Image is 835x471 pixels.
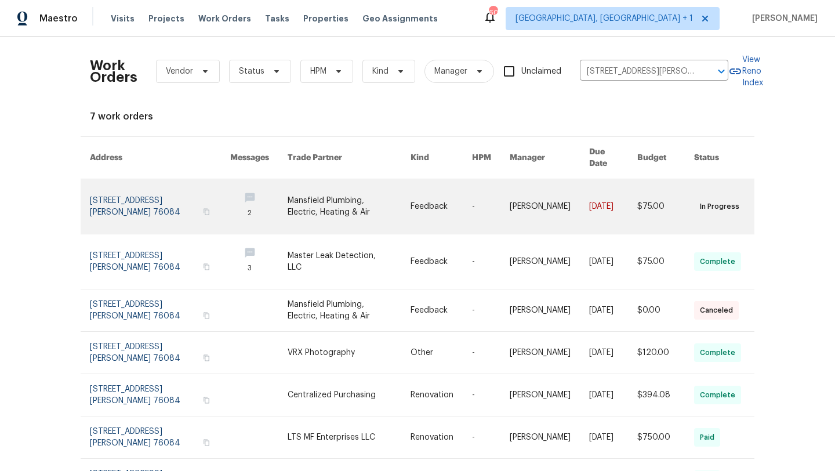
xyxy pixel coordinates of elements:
td: Renovation [401,374,463,416]
td: [PERSON_NAME] [500,416,580,459]
button: Copy Address [201,353,212,363]
td: [PERSON_NAME] [500,234,580,289]
th: Address [81,137,221,179]
h2: Work Orders [90,60,137,83]
div: 60 [489,7,497,19]
td: LTS MF Enterprises LLC [278,416,401,459]
th: Messages [221,137,278,179]
td: - [463,289,500,332]
button: Copy Address [201,395,212,405]
span: HPM [310,66,326,77]
td: Mansfield Plumbing, Electric, Heating & Air [278,179,401,234]
td: [PERSON_NAME] [500,332,580,374]
td: Master Leak Detection, LLC [278,234,401,289]
button: Open [713,63,729,79]
td: [PERSON_NAME] [500,289,580,332]
td: [PERSON_NAME] [500,179,580,234]
span: Visits [111,13,135,24]
button: Copy Address [201,437,212,448]
span: Projects [148,13,184,24]
td: - [463,374,500,416]
span: Maestro [39,13,78,24]
th: Trade Partner [278,137,401,179]
td: - [463,179,500,234]
td: Feedback [401,289,463,332]
span: Work Orders [198,13,251,24]
td: Other [401,332,463,374]
span: Unclaimed [521,66,561,78]
div: 7 work orders [90,111,745,122]
th: Budget [628,137,685,179]
button: Copy Address [201,310,212,321]
td: Mansfield Plumbing, Electric, Heating & Air [278,289,401,332]
td: VRX Photography [278,332,401,374]
span: [PERSON_NAME] [747,13,818,24]
span: Kind [372,66,389,77]
span: Manager [434,66,467,77]
span: Status [239,66,264,77]
th: Status [685,137,754,179]
td: Feedback [401,234,463,289]
span: Geo Assignments [362,13,438,24]
button: Copy Address [201,206,212,217]
th: HPM [463,137,500,179]
span: Properties [303,13,348,24]
th: Kind [401,137,463,179]
td: - [463,234,500,289]
span: [GEOGRAPHIC_DATA], [GEOGRAPHIC_DATA] + 1 [515,13,693,24]
span: Tasks [265,15,289,23]
input: Enter in an address [580,63,696,81]
th: Manager [500,137,580,179]
td: - [463,416,500,459]
th: Due Date [580,137,628,179]
a: View Reno Index [728,54,763,89]
td: - [463,332,500,374]
td: Centralized Purchasing [278,374,401,416]
span: Vendor [166,66,193,77]
button: Copy Address [201,262,212,272]
td: [PERSON_NAME] [500,374,580,416]
td: Feedback [401,179,463,234]
td: Renovation [401,416,463,459]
